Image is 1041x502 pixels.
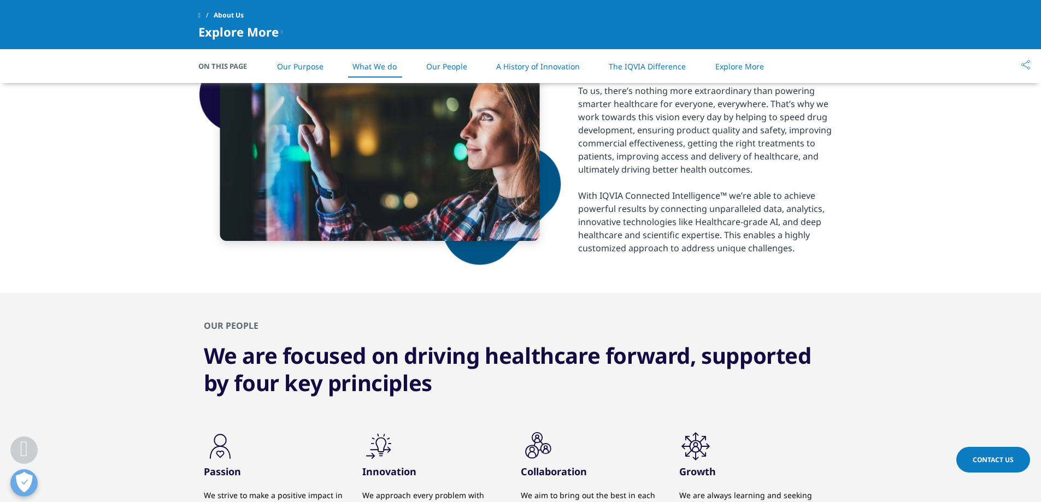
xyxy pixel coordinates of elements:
[198,61,258,72] span: On This Page
[204,465,346,478] h3: Passion
[715,61,764,72] a: Explore More
[362,465,504,478] h3: Innovation
[609,61,686,72] a: The IQVIA Difference
[352,61,397,72] a: What We do
[956,447,1030,473] a: Contact Us
[496,61,580,72] a: A History of Innovation
[204,320,838,331] h2: OUR PEOPLE
[204,342,838,397] h3: We are focused on driving healthcare forward, supported by four key principles
[10,469,38,497] button: Open Preferences
[973,455,1014,464] span: Contact Us
[198,13,562,266] img: shape-1.png
[214,5,244,25] span: About Us
[578,189,843,255] div: With IQVIA Connected Intelligence™ we’re able to achieve powerful results by connecting unparalle...
[679,465,821,478] h3: Growth
[578,84,843,176] div: To us, there’s nothing more extraordinary than powering smarter healthcare for everyone, everywhe...
[426,61,467,72] a: Our People
[277,61,324,72] a: Our Purpose
[198,25,279,38] span: Explore More
[521,465,663,478] h3: Collaboration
